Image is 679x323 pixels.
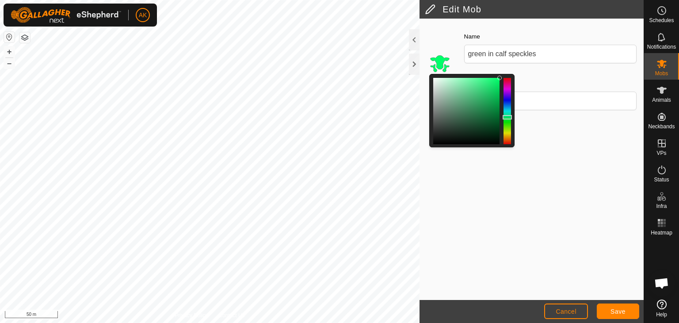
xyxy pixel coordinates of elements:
[425,4,644,15] h2: Edit Mob
[556,308,576,315] span: Cancel
[19,32,30,43] button: Map Layers
[644,296,679,321] a: Help
[651,230,672,235] span: Heatmap
[656,204,667,209] span: Infra
[544,304,588,319] button: Cancel
[218,311,244,319] a: Contact Us
[597,304,639,319] button: Save
[175,311,208,319] a: Privacy Policy
[4,32,15,42] button: Reset Map
[648,124,675,129] span: Neckbands
[656,312,667,317] span: Help
[4,58,15,69] button: –
[649,18,674,23] span: Schedules
[139,11,147,20] span: AK
[656,150,666,156] span: VPs
[654,177,669,182] span: Status
[464,32,480,41] label: Name
[648,270,675,296] div: Open chat
[647,44,676,50] span: Notifications
[4,46,15,57] button: +
[610,308,626,315] span: Save
[655,71,668,76] span: Mobs
[11,7,121,23] img: Gallagher Logo
[652,97,671,103] span: Animals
